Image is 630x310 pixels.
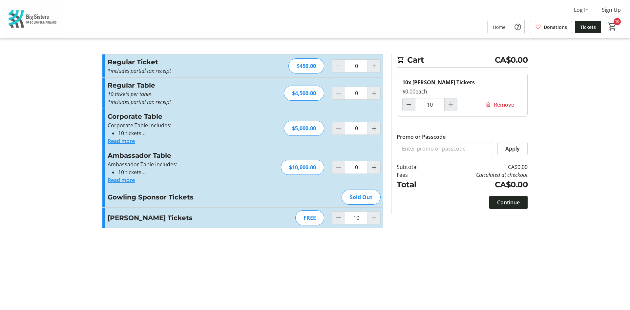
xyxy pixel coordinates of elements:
[569,5,594,15] button: Log In
[345,87,368,100] input: Regular Table Quantity
[281,160,324,175] div: $10,000.00
[345,122,368,135] input: Corporate Table Quantity
[602,6,621,14] span: Sign Up
[489,196,528,209] button: Continue
[108,151,251,160] h3: Ambassador Table
[495,54,528,66] span: CA$0.00
[108,67,171,74] em: *includes partial tax receipt
[108,213,251,223] h3: [PERSON_NAME] Tickets
[342,190,381,205] div: Sold Out
[368,87,380,99] button: Increment by one
[118,168,251,176] li: 10 tickets
[435,179,528,191] td: CA$0.00
[118,129,251,137] li: 10 tickets
[288,58,324,73] div: $450.00
[368,60,380,72] button: Increment by one
[108,57,251,67] h3: Regular Ticket
[295,210,324,225] div: FREE
[574,6,589,14] span: Log In
[345,161,368,174] input: Ambassador Table Quantity
[397,179,435,191] td: Total
[108,98,171,106] em: *includes partial tax receipt
[332,212,345,224] button: Decrement by one
[368,122,380,134] button: Increment by one
[397,163,435,171] td: Subtotal
[402,88,522,95] div: $0.00 each
[108,112,251,121] h3: Corporate Table
[488,21,511,33] a: Home
[108,91,151,98] em: 10 tickets per table
[435,171,528,179] td: Calculated at checkout
[345,211,368,224] input: Alex Wilson Tickets Quantity
[435,163,528,171] td: CA$0.00
[108,137,135,145] button: Read more
[402,78,522,86] div: 10x [PERSON_NAME] Tickets
[397,171,435,179] td: Fees
[493,24,506,31] span: Home
[597,5,626,15] button: Sign Up
[575,21,601,33] a: Tickets
[397,142,492,155] input: Enter promo or passcode
[108,160,251,168] p: Ambassador Table includes:
[397,54,528,68] h2: Cart
[477,98,522,111] button: Remove
[108,192,251,202] h3: Gowling Sponsor Tickets
[511,20,524,33] button: Help
[606,21,618,32] button: Cart
[368,161,380,174] button: Increment by one
[544,24,567,31] span: Donations
[497,198,520,206] span: Continue
[530,21,572,33] a: Donations
[108,176,135,184] button: Read more
[494,101,514,109] span: Remove
[284,86,324,101] div: $4,500.00
[580,24,596,31] span: Tickets
[403,98,415,111] button: Decrement by one
[4,3,62,35] img: Big Sisters of BC Lower Mainland's Logo
[345,59,368,72] input: Regular Ticket Quantity
[505,145,520,153] span: Apply
[284,121,324,136] div: $5,000.00
[497,142,528,155] button: Apply
[415,98,445,111] input: Alex Wilson Tickets Quantity
[108,121,251,129] p: Corporate Table includes:
[108,80,251,90] h3: Regular Table
[397,133,446,141] label: Promo or Passcode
